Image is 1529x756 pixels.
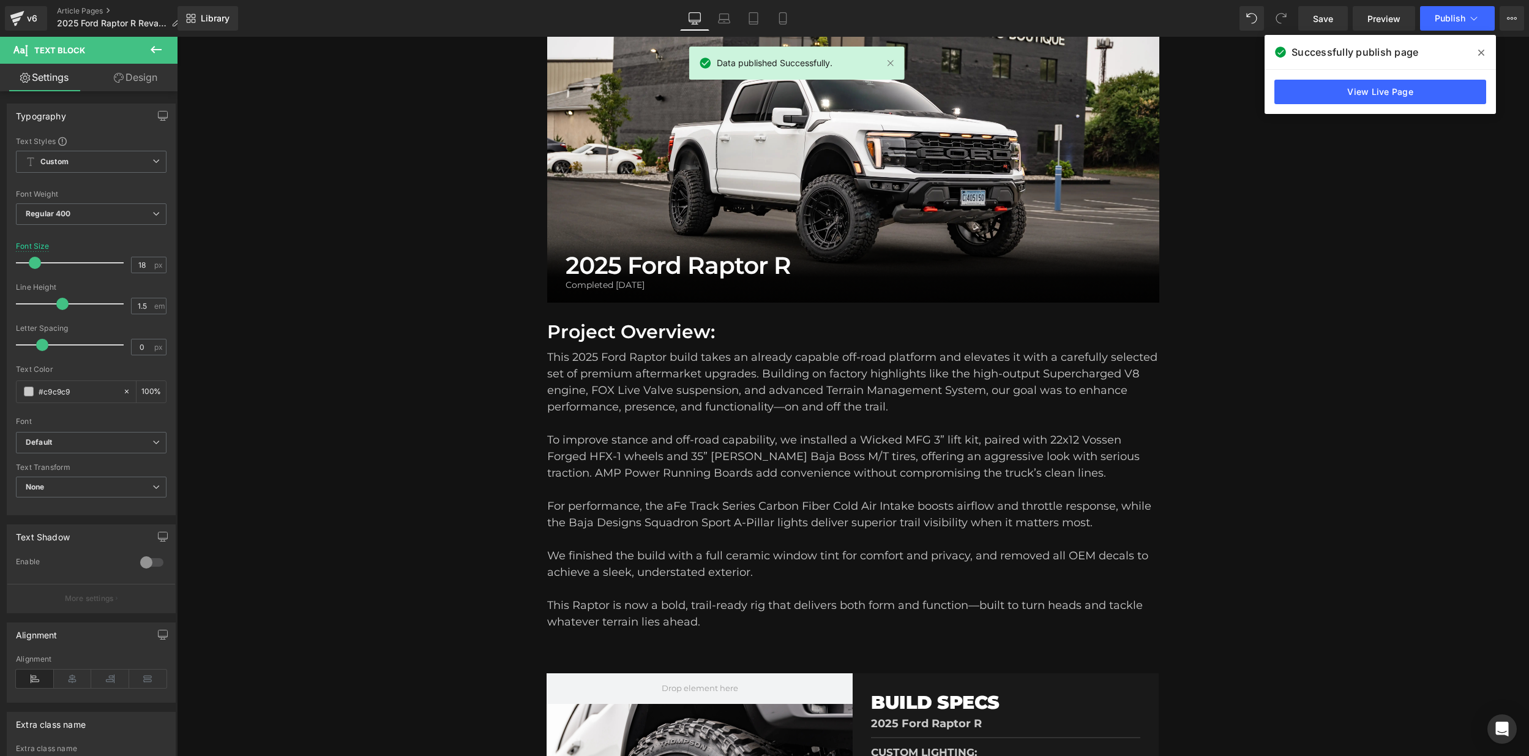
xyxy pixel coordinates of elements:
div: % [136,381,166,403]
span: Text Block [34,45,85,55]
h1: BUILD SPECS [694,655,963,677]
span: 2025 Ford Raptor R Revamp [57,18,166,28]
button: Publish [1420,6,1495,31]
input: Color [39,385,117,398]
button: More [1500,6,1524,31]
a: Mobile [768,6,798,31]
a: v6 [5,6,47,31]
div: For performance, the aFe Track Series Carbon Fiber Cold Air Intake boosts airflow and throttle re... [370,461,982,494]
div: Text Transform [16,463,166,472]
a: Tablet [739,6,768,31]
div: Line Height [16,283,166,292]
h1: Project Overview: [370,284,982,306]
b: Regular 400 [26,209,71,218]
h1: 2025 Ford Raptor R [389,214,964,243]
a: Article Pages [57,6,190,16]
div: Text Shadow [16,525,70,542]
div: To enrich screen reader interactions, please activate Accessibility in Grammarly extension settings [370,312,982,594]
div: We finished the build with a full ceramic window tint for comfort and privacy, and removed all OE... [370,511,982,544]
div: To enrich screen reader interactions, please activate Accessibility in Grammarly extension settings [694,655,963,677]
div: Font [16,417,166,426]
div: Open Intercom Messenger [1487,714,1517,744]
p: CUSTOM LIGHTING: [694,708,963,724]
div: To enrich screen reader interactions, please activate Accessibility in Grammarly extension settings [370,284,982,306]
div: Alignment [16,655,166,663]
button: More settings [7,584,175,613]
span: px [154,261,165,269]
div: To enrich screen reader interactions, please activate Accessibility in Grammarly extension settings [389,214,964,243]
b: None [26,482,45,491]
h1: Completed [DATE] [389,243,964,254]
a: Design [91,64,180,91]
span: Library [201,13,230,24]
div: v6 [24,10,40,26]
a: Preview [1353,6,1415,31]
div: Text Styles [16,136,166,146]
span: Successfully publish page [1292,45,1418,59]
a: New Library [178,6,238,31]
div: Extra class name [16,744,166,753]
div: Enable [16,557,128,570]
a: View Live Page [1274,80,1486,104]
button: Redo [1269,6,1293,31]
div: Font Size [16,242,50,251]
div: To enrich screen reader interactions, please activate Accessibility in Grammarly extension settings [694,680,963,694]
p: 2025 Ford Raptor R [694,680,963,694]
button: Undo [1239,6,1264,31]
div: This Raptor is now a bold, trail-ready rig that delivers both form and function—built to turn hea... [370,561,982,594]
div: Alignment [16,623,58,640]
div: Font Weight [16,190,166,198]
div: This 2025 Ford Raptor build takes an already capable off-road platform and elevates it with a car... [370,312,982,379]
div: Text Color [16,365,166,374]
span: Data published Successfully. [717,56,832,70]
div: Extra class name [16,713,86,730]
span: Preview [1367,12,1400,25]
span: Save [1313,12,1333,25]
div: Letter Spacing [16,324,166,333]
a: Laptop [709,6,739,31]
div: Typography [16,104,66,121]
a: Desktop [680,6,709,31]
p: More settings [65,593,114,604]
span: Publish [1435,13,1465,23]
span: em [154,302,165,310]
div: To improve stance and off-road capability, we installed a Wicked MFG 3” lift kit, paired with 22x... [370,395,982,445]
b: Custom [40,157,69,167]
span: px [154,343,165,351]
i: Default [26,437,52,448]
